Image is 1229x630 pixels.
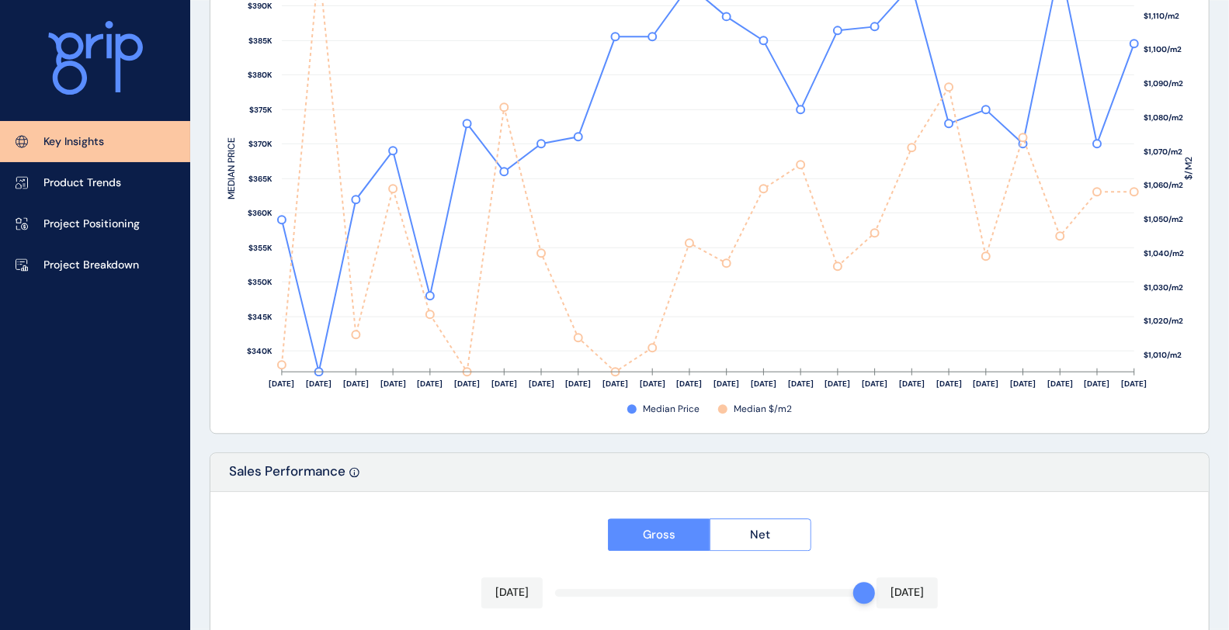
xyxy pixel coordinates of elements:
[734,403,792,416] span: Median $/m2
[608,518,710,551] button: Gross
[1144,44,1182,54] text: $1,100/m2
[1182,157,1195,180] text: $/M2
[643,527,675,542] span: Gross
[43,216,140,232] p: Project Positioning
[1144,248,1184,258] text: $1,040/m2
[1144,180,1183,190] text: $1,060/m2
[891,585,924,601] p: [DATE]
[495,585,529,601] p: [DATE]
[43,175,121,191] p: Product Trends
[1144,316,1183,326] text: $1,020/m2
[1144,350,1182,360] text: $1,010/m2
[710,518,812,551] button: Net
[1144,78,1183,88] text: $1,090/m2
[1144,282,1183,292] text: $1,030/m2
[43,258,139,273] p: Project Breakdown
[43,134,104,150] p: Key Insights
[1144,214,1183,224] text: $1,050/m2
[750,527,770,542] span: Net
[1144,11,1179,21] text: $1,110/m2
[1144,112,1183,123] text: $1,080/m2
[1144,147,1182,157] text: $1,070/m2
[229,462,345,491] p: Sales Performance
[643,403,700,416] span: Median Price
